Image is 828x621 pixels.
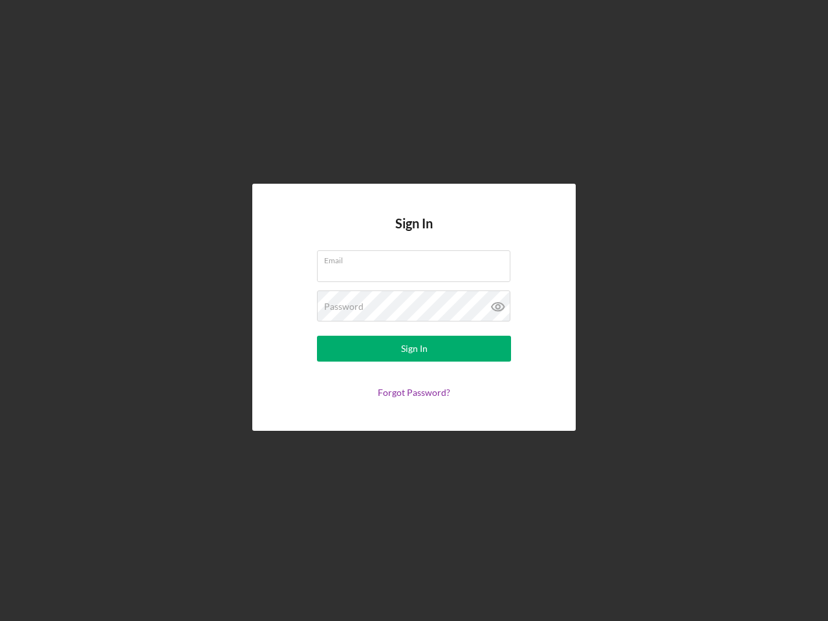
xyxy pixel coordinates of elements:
div: Sign In [401,336,428,362]
a: Forgot Password? [378,387,450,398]
label: Email [324,251,510,265]
label: Password [324,301,364,312]
button: Sign In [317,336,511,362]
h4: Sign In [395,216,433,250]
